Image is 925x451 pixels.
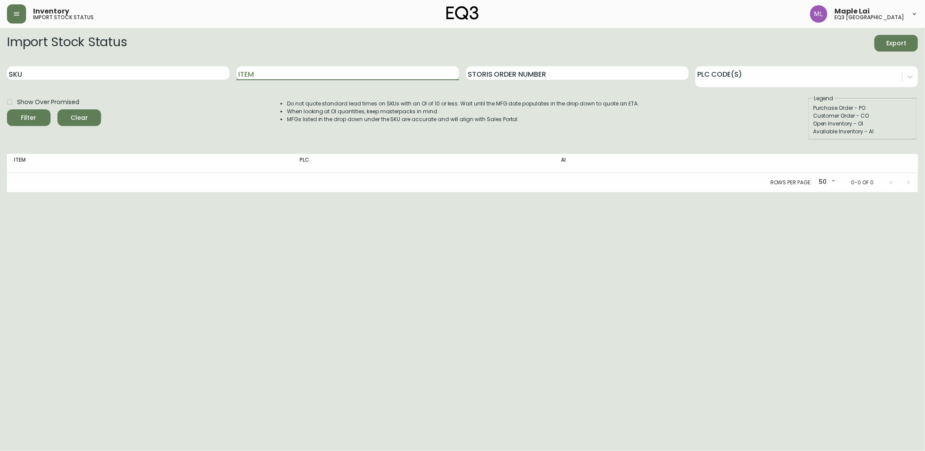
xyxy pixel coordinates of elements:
[874,35,918,51] button: Export
[287,115,639,123] li: MFGs listed in the drop down under the SKU are accurate and will align with Sales Portal.
[64,112,94,123] span: Clear
[33,8,69,15] span: Inventory
[446,6,479,20] img: logo
[287,108,639,115] li: When looking at OI quantities, keep masterpacks in mind.
[33,15,94,20] h5: import stock status
[881,38,911,49] span: Export
[57,109,101,126] button: Clear
[851,179,874,187] p: 0-0 of 0
[7,109,51,126] button: Filter
[287,100,639,108] li: Do not quote standard lead times on SKUs with an OI of 10 or less. Wait until the MFG date popula...
[815,175,837,190] div: 50
[834,8,870,15] span: Maple Lai
[834,15,904,20] h5: eq3 [GEOGRAPHIC_DATA]
[554,154,763,173] th: AI
[813,120,912,128] div: Open Inventory - OI
[21,112,37,123] div: Filter
[7,154,293,173] th: Item
[770,179,812,187] p: Rows per page:
[293,154,554,173] th: PLC
[813,104,912,112] div: Purchase Order - PO
[813,95,834,102] legend: Legend
[7,35,127,51] h2: Import Stock Status
[810,5,827,23] img: 61e28cffcf8cc9f4e300d877dd684943
[17,98,79,107] span: Show Over Promised
[813,112,912,120] div: Customer Order - CO
[813,128,912,136] div: Available Inventory - AI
